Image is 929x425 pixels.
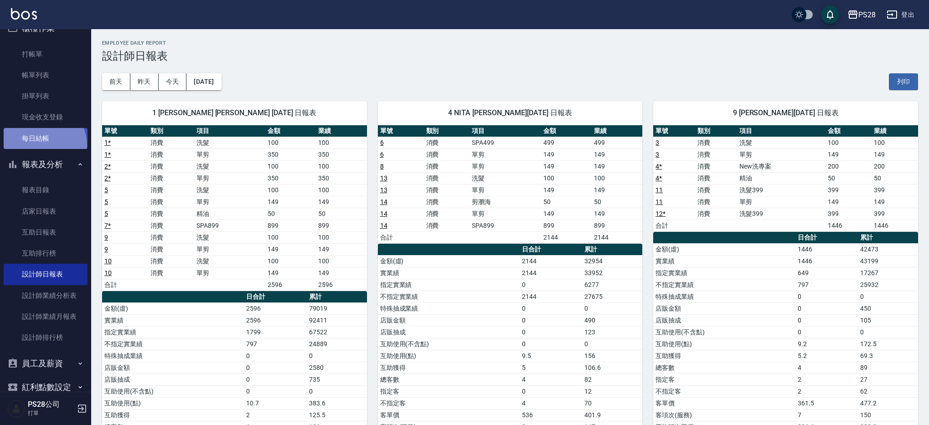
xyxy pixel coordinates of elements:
button: save [821,5,839,24]
td: 12 [582,385,642,397]
a: 13 [380,174,387,182]
td: 單剪 [737,196,826,208]
td: 100 [316,231,366,243]
td: 24889 [307,338,367,350]
td: 149 [592,160,642,172]
td: 0 [307,350,367,362]
td: 123 [582,326,642,338]
td: 200 [872,160,918,172]
td: 100 [265,231,316,243]
td: 洗髮399 [737,208,826,220]
button: 今天 [159,73,187,90]
td: 單剪 [470,148,541,160]
td: 0 [582,338,642,350]
td: 82 [582,374,642,385]
td: 0 [858,291,918,302]
td: 合計 [378,231,424,243]
td: 92411 [307,314,367,326]
td: 洗髮399 [737,184,826,196]
th: 金額 [541,125,592,137]
td: 店販抽成 [378,326,520,338]
td: 797 [795,279,858,291]
td: 0 [795,314,858,326]
td: 消費 [148,196,194,208]
a: 6 [380,139,384,146]
a: 5 [104,210,108,217]
td: 399 [826,208,872,220]
h2: Employee Daily Report [102,40,918,46]
td: 149 [541,208,592,220]
td: 店販抽成 [102,374,244,385]
td: 0 [520,326,582,338]
td: 單剪 [470,184,541,196]
td: 實業績 [653,255,795,267]
td: 0 [858,326,918,338]
a: 設計師業績分析表 [4,285,88,306]
td: 消費 [148,160,194,172]
td: 消費 [424,196,470,208]
td: 0 [307,385,367,397]
th: 單號 [102,125,148,137]
th: 業績 [872,125,918,137]
td: 100 [265,137,316,148]
td: 50 [265,208,316,220]
td: 消費 [148,231,194,243]
td: 2580 [307,362,367,374]
button: 報表及分析 [4,153,88,176]
td: 899 [265,220,316,231]
td: 0 [244,374,306,385]
td: 32954 [582,255,642,267]
td: 2596 [265,279,316,291]
td: 9.2 [795,338,858,350]
a: 3 [655,151,659,158]
td: 精油 [194,208,265,220]
a: 設計師業績月報表 [4,306,88,327]
img: Logo [11,8,37,20]
table: a dense table [653,125,918,232]
th: 項目 [470,125,541,137]
a: 14 [380,198,387,205]
td: 消費 [695,196,737,208]
td: 490 [582,314,642,326]
th: 金額 [826,125,872,137]
td: 消費 [148,172,194,184]
td: 單剪 [194,172,265,184]
td: 洗髮 [194,184,265,196]
a: 3 [655,139,659,146]
td: 洗髮 [194,160,265,172]
td: 0 [795,302,858,314]
td: 互助獲得 [653,350,795,362]
td: 店販抽成 [653,314,795,326]
td: 單剪 [737,148,826,160]
a: 每日結帳 [4,128,88,149]
a: 14 [380,210,387,217]
td: 實業績 [378,267,520,279]
td: 消費 [695,172,737,184]
td: 金額(虛) [378,255,520,267]
td: 消費 [424,148,470,160]
td: 剪瀏海 [470,196,541,208]
td: 200 [826,160,872,172]
td: 1446 [795,255,858,267]
td: 店販金額 [378,314,520,326]
td: 不指定客 [378,397,520,409]
td: 0 [520,279,582,291]
td: 9.5 [520,350,582,362]
button: 列印 [889,73,918,90]
td: 797 [244,338,306,350]
td: 43199 [858,255,918,267]
a: 9 [104,234,108,241]
td: 消費 [424,220,470,231]
td: 149 [265,267,316,279]
td: 特殊抽成業績 [653,291,795,302]
td: 0 [520,385,582,397]
td: 899 [316,220,366,231]
th: 類別 [695,125,737,137]
td: 2596 [244,314,306,326]
td: 2144 [541,231,592,243]
a: 10 [104,257,112,265]
td: 100 [541,172,592,184]
td: 106.6 [582,362,642,374]
td: 消費 [695,148,737,160]
td: 149 [541,184,592,196]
